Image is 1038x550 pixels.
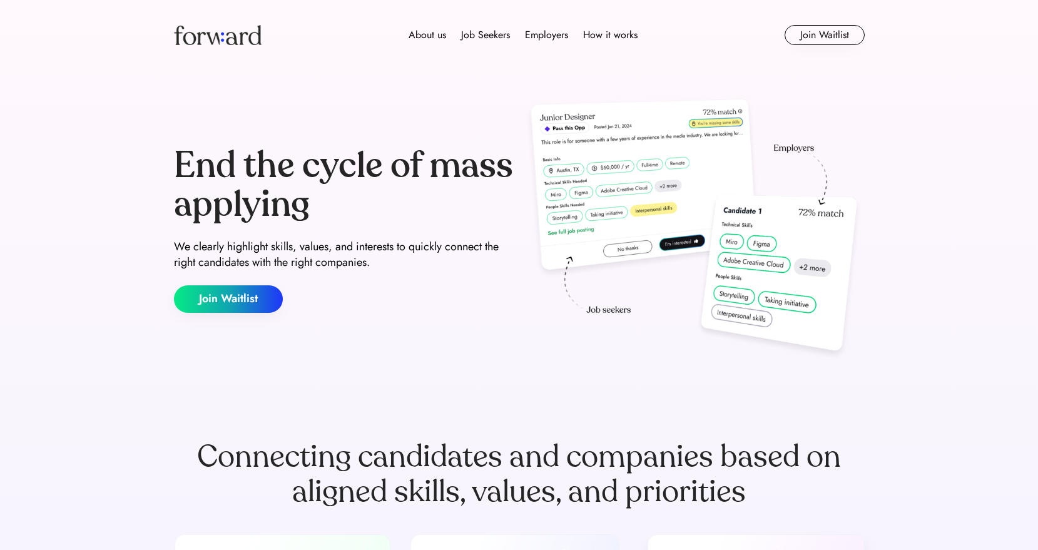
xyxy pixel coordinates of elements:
div: How it works [583,28,638,43]
div: Job Seekers [461,28,510,43]
div: About us [409,28,446,43]
div: End the cycle of mass applying [174,146,514,223]
div: Employers [525,28,568,43]
button: Join Waitlist [174,285,283,313]
button: Join Waitlist [785,25,865,45]
div: We clearly highlight skills, values, and interests to quickly connect the right candidates with t... [174,239,514,270]
img: Forward logo [174,25,262,45]
img: hero-image.png [524,95,865,364]
div: Connecting candidates and companies based on aligned skills, values, and priorities [174,439,865,509]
